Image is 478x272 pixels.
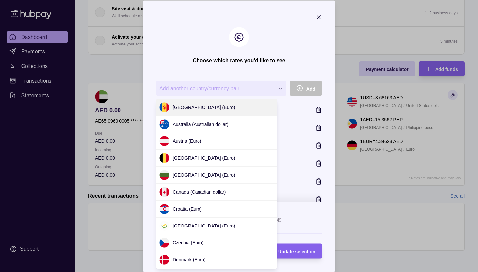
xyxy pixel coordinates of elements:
[173,189,226,195] span: Canada (Canadian dollar)
[159,255,169,265] img: dk
[173,155,235,161] span: [GEOGRAPHIC_DATA] (Euro)
[173,122,228,127] span: Australia (Australian dollar)
[159,221,169,231] img: cy
[173,240,203,245] span: Czechia (Euro)
[159,238,169,248] img: cz
[159,187,169,197] img: ca
[173,206,202,212] span: Croatia (Euro)
[173,172,235,178] span: [GEOGRAPHIC_DATA] (Euro)
[306,86,315,91] span: Add
[159,153,169,163] img: be
[159,102,169,112] img: ad
[159,136,169,146] img: at
[278,249,315,254] span: Update selection
[173,138,201,144] span: Austria (Euro)
[159,204,169,214] img: hr
[159,170,169,180] img: bg
[193,57,285,64] h2: Choose which rates you'd like to see
[159,119,169,129] img: au
[173,105,235,110] span: [GEOGRAPHIC_DATA] (Euro)
[173,257,206,262] span: Denmark (Euro)
[173,223,235,228] span: [GEOGRAPHIC_DATA] (Euro)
